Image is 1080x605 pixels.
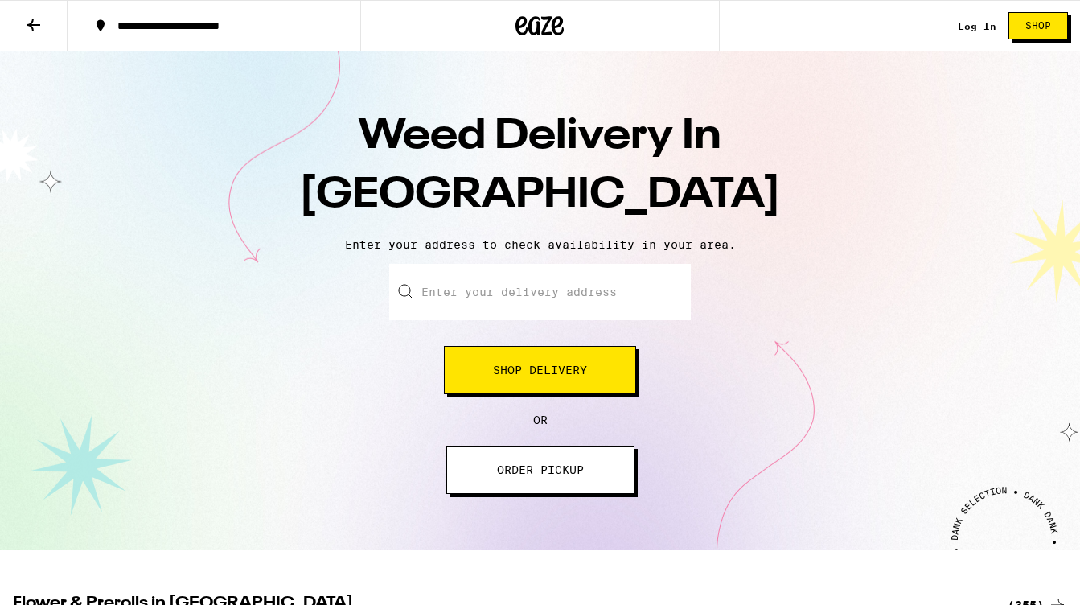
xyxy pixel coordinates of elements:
span: [GEOGRAPHIC_DATA] [299,175,781,216]
button: Shop Delivery [444,346,636,394]
p: Enter your address to check availability in your area. [16,238,1064,251]
a: Shop [996,12,1080,39]
span: ORDER PICKUP [497,464,584,475]
span: OR [533,414,548,426]
span: Shop [1025,21,1051,31]
button: ORDER PICKUP [446,446,634,494]
button: Shop [1008,12,1068,39]
h1: Weed Delivery In [259,108,822,225]
input: Enter your delivery address [389,264,691,320]
a: Log In [958,21,996,31]
span: Shop Delivery [493,364,587,376]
